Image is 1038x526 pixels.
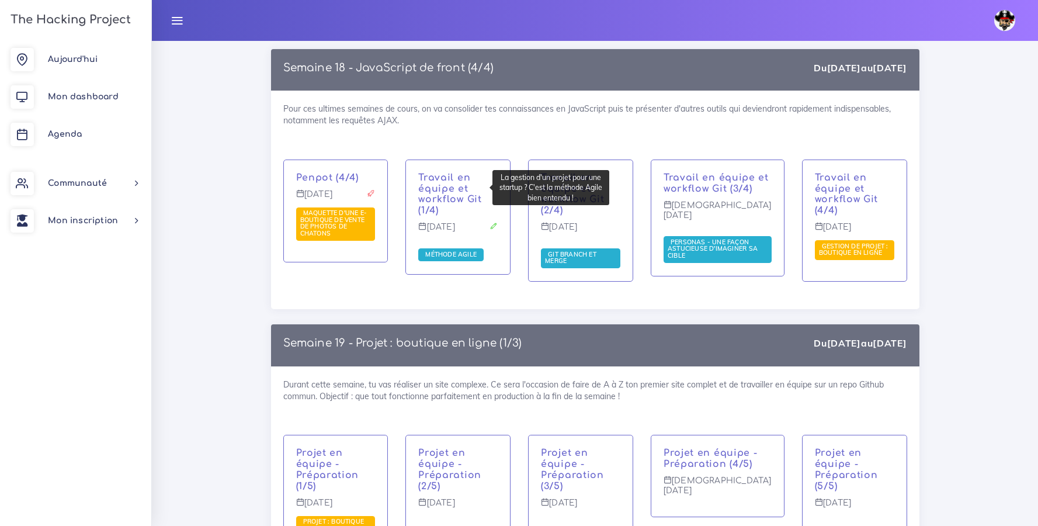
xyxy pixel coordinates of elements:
[541,498,620,517] p: [DATE]
[48,55,98,64] span: Aujourd'hui
[873,337,907,349] strong: [DATE]
[300,209,367,238] a: Maquette d'une e-boutique de vente de photos de chatons
[418,222,498,241] p: [DATE]
[418,448,498,492] p: Projet en équipe - Préparation (2/5)
[815,498,894,517] p: [DATE]
[814,61,907,75] div: Du au
[7,13,131,26] h3: The Hacking Project
[296,448,376,492] p: Projet en équipe - Préparation (1/5)
[418,498,498,517] p: [DATE]
[48,130,82,139] span: Agenda
[994,10,1015,31] img: avatar
[873,62,907,74] strong: [DATE]
[271,91,919,309] div: Pour ces ultimes semaines de cours, on va consolider tes connaissances en JavaScript puis te prés...
[296,189,376,208] p: [DATE]
[296,172,359,183] a: Penpot (4/4)
[827,337,861,349] strong: [DATE]
[664,476,772,504] p: [DEMOGRAPHIC_DATA][DATE]
[815,222,894,241] p: [DATE]
[827,62,861,74] strong: [DATE]
[664,172,772,195] p: Travail en équipe et workflow Git (3/4)
[283,62,494,74] a: Semaine 18 - JavaScript de front (4/4)
[668,238,758,259] span: Personas - une façon astucieuse d'imaginer sa cible
[545,250,596,265] span: Git branch et merge
[48,92,119,101] span: Mon dashboard
[815,448,894,492] p: Projet en équipe - Préparation (5/5)
[300,209,367,237] span: Maquette d'une e-boutique de vente de photos de chatons
[422,251,480,259] a: Méthode Agile
[541,448,620,492] p: Projet en équipe - Préparation (3/5)
[492,170,609,205] div: La gestion d'un projet pour une startup ? C'est la méthode Agile bien entendu !
[664,200,772,229] p: [DEMOGRAPHIC_DATA][DATE]
[819,242,888,257] span: Gestion de projet : boutique en ligne
[422,250,480,258] span: Méthode Agile
[541,222,620,241] p: [DATE]
[283,337,522,349] p: Semaine 19 - Projet : boutique en ligne (1/3)
[815,172,894,216] p: Travail en équipe et workflow Git (4/4)
[664,448,772,470] p: Projet en équipe - Préparation (4/5)
[48,179,107,188] span: Communauté
[814,337,907,350] div: Du au
[48,216,118,225] span: Mon inscription
[296,498,376,517] p: [DATE]
[418,172,481,216] a: Travail en équipe et workflow Git (1/4)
